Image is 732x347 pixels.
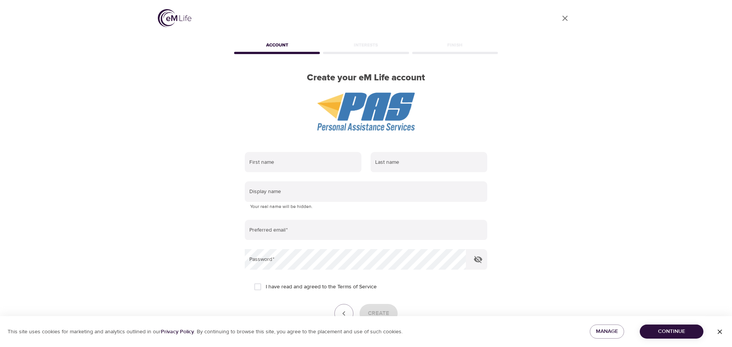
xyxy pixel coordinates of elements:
[161,328,194,335] a: Privacy Policy
[250,203,482,211] p: Your real name will be hidden.
[590,325,624,339] button: Manage
[233,72,499,83] h2: Create your eM Life account
[337,283,377,291] a: Terms of Service
[266,283,377,291] span: I have read and agreed to the
[556,9,574,27] a: close
[317,93,415,131] img: PAS%20logo.png
[158,9,191,27] img: logo
[596,327,618,336] span: Manage
[640,325,703,339] button: Continue
[646,327,697,336] span: Continue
